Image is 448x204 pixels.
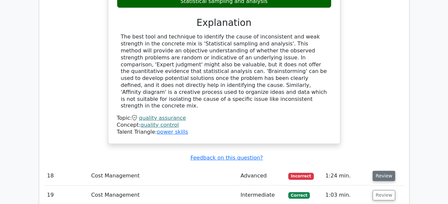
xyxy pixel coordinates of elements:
span: Incorrect [288,173,314,179]
button: Review [373,171,395,181]
a: quality assurance [139,115,186,121]
div: Talent Triangle: [117,115,331,135]
a: power skills [157,129,188,135]
td: Advanced [238,167,286,185]
a: quality control [140,122,179,128]
div: Concept: [117,122,331,129]
a: Feedback on this question? [190,155,263,161]
h3: Explanation [121,17,327,29]
div: Topic: [117,115,331,122]
button: Review [373,190,395,200]
td: 1:24 min. [323,167,370,185]
span: Correct [288,192,310,199]
td: Cost Management [88,167,238,185]
td: 18 [45,167,89,185]
div: The best tool and technique to identify the cause of inconsistent and weak strength in the concre... [121,34,327,109]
